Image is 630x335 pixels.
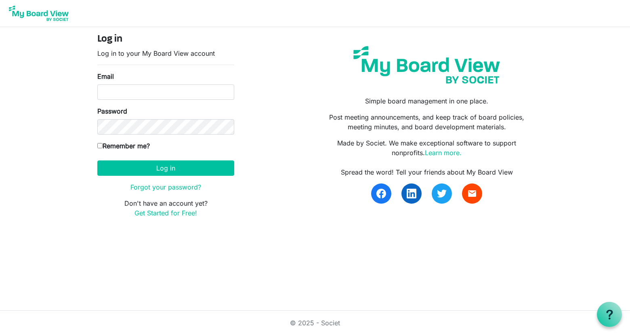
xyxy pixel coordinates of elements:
[134,209,197,217] a: Get Started for Free!
[130,183,201,191] a: Forgot your password?
[347,40,506,90] img: my-board-view-societ.svg
[321,96,533,106] p: Simple board management in one place.
[462,183,482,204] a: email
[97,160,234,176] button: Log in
[321,167,533,177] div: Spread the word! Tell your friends about My Board View
[425,149,462,157] a: Learn more.
[97,143,103,148] input: Remember me?
[97,106,127,116] label: Password
[97,198,234,218] p: Don't have an account yet?
[321,138,533,158] p: Made by Societ. We make exceptional software to support nonprofits.
[407,189,416,198] img: linkedin.svg
[467,189,477,198] span: email
[437,189,447,198] img: twitter.svg
[290,319,340,327] a: © 2025 - Societ
[6,3,71,23] img: My Board View Logo
[376,189,386,198] img: facebook.svg
[97,72,114,81] label: Email
[97,141,150,151] label: Remember me?
[321,112,533,132] p: Post meeting announcements, and keep track of board policies, meeting minutes, and board developm...
[97,48,234,58] p: Log in to your My Board View account
[97,34,234,45] h4: Log in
